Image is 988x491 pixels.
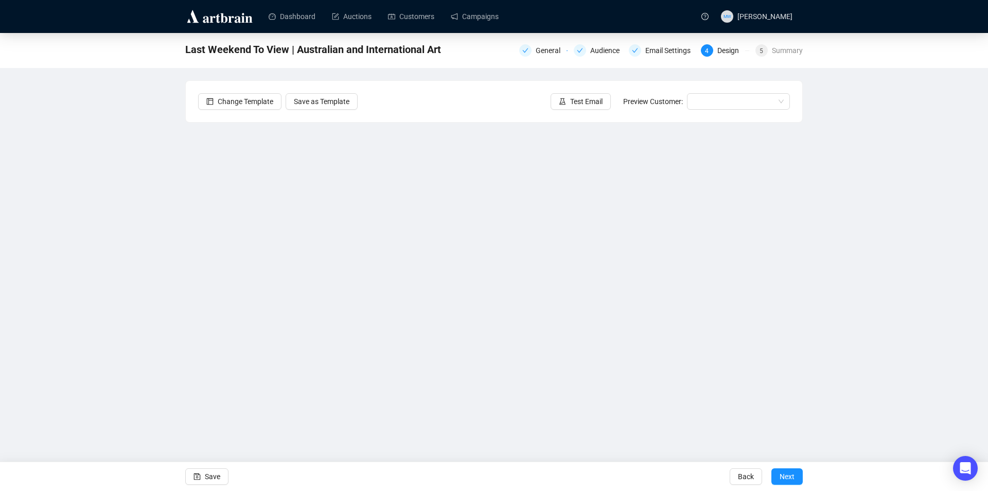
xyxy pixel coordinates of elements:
div: Summary [772,44,803,57]
span: Back [738,462,754,491]
div: Design [717,44,745,57]
a: Dashboard [269,3,315,30]
a: Customers [388,3,434,30]
img: logo [185,8,254,25]
a: Campaigns [451,3,499,30]
div: Open Intercom Messenger [953,456,978,481]
div: 4Design [701,44,749,57]
div: Audience [590,44,626,57]
span: layout [206,98,214,105]
span: 4 [705,47,709,55]
span: save [193,473,201,480]
span: Last Weekend To View | Australian and International Art [185,41,441,58]
button: Save [185,468,228,485]
span: Next [780,462,795,491]
span: Preview Customer: [623,97,683,106]
div: Audience [574,44,622,57]
span: Test Email [570,96,603,107]
span: Save [205,462,220,491]
button: Next [771,468,803,485]
span: Change Template [218,96,273,107]
span: check [577,47,583,54]
button: Back [730,468,762,485]
span: check [632,47,638,54]
div: General [519,44,568,57]
span: question-circle [701,13,709,20]
span: experiment [559,98,566,105]
span: check [522,47,528,54]
div: General [536,44,567,57]
span: 5 [760,47,763,55]
div: Email Settings [645,44,697,57]
div: Email Settings [629,44,695,57]
span: [PERSON_NAME] [737,12,792,21]
div: 5Summary [755,44,803,57]
a: Auctions [332,3,372,30]
button: Change Template [198,93,281,110]
span: MW [724,13,731,20]
button: Save as Template [286,93,358,110]
span: Save as Template [294,96,349,107]
button: Test Email [551,93,611,110]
